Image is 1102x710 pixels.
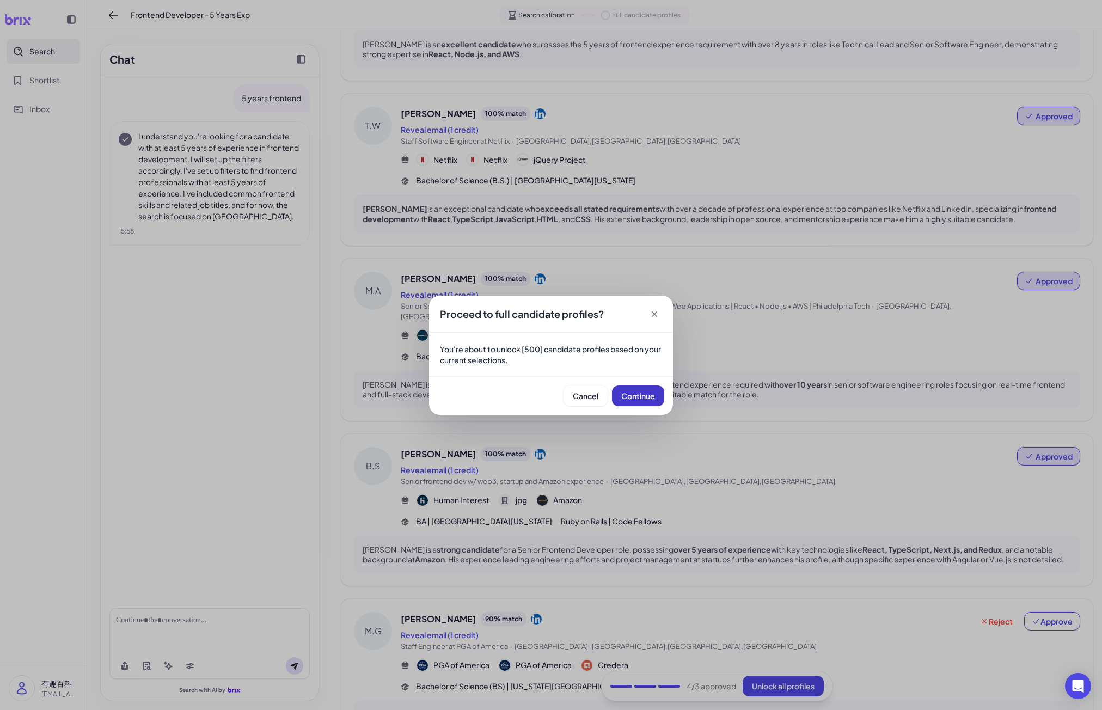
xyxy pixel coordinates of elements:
p: You're about to unlock candidate profiles based on your current selections. [440,344,662,365]
span: Cancel [573,391,598,401]
span: Proceed to full candidate profiles? [440,308,604,320]
div: Open Intercom Messenger [1065,673,1091,699]
button: Cancel [564,385,608,406]
button: Continue [612,385,664,406]
strong: [500] [522,344,543,354]
span: Continue [621,391,655,401]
